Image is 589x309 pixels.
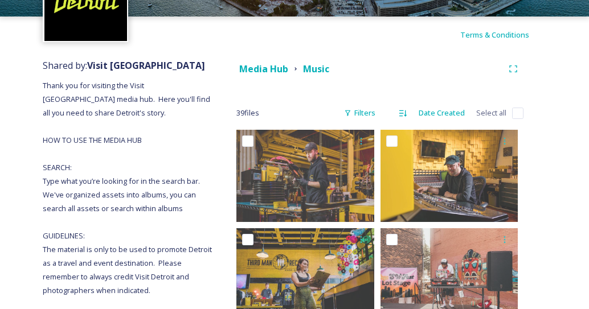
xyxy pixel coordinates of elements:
[43,59,205,72] span: Shared by:
[460,30,529,40] span: Terms & Conditions
[236,130,374,221] img: Bureau_ThirdManRecords_0213.jpg
[413,102,471,124] div: Date Created
[236,108,259,118] span: 39 file s
[476,108,506,118] span: Select all
[239,63,288,75] strong: Media Hub
[303,63,329,75] strong: Music
[460,28,546,42] a: Terms & Conditions
[87,59,205,72] strong: Visit [GEOGRAPHIC_DATA]
[381,130,518,221] img: Bureau_ThirdManRecords_0332 (1).jpg
[338,102,381,124] div: Filters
